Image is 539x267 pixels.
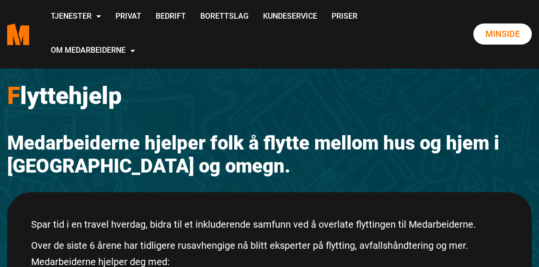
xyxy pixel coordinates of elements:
a: Om Medarbeiderne [44,34,142,68]
h2: Medarbeiderne hjelper folk å flytte mellom hus og hjem i [GEOGRAPHIC_DATA] og omegn. [7,132,532,178]
h1: lyttehjelp [7,81,532,110]
p: Spar tid i en travel hverdag, bidra til et inkluderende samfunn ved å overlate flyttingen til Med... [31,216,508,232]
span: F [7,82,20,110]
a: Medarbeiderne start page [7,16,29,52]
a: Minside [473,23,532,45]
